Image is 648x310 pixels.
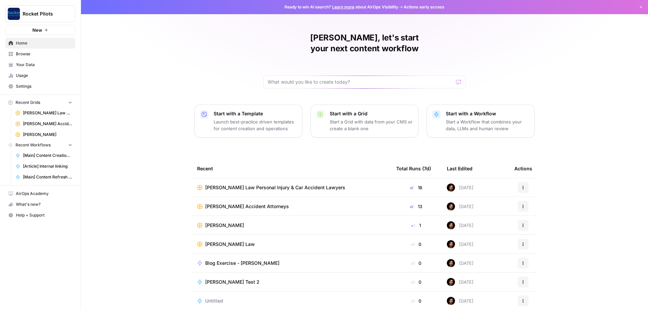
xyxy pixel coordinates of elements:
[197,159,385,178] div: Recent
[16,51,72,57] span: Browse
[12,161,75,172] a: [Article] Internal linking
[396,260,436,266] div: 0
[16,83,72,89] span: Settings
[447,297,474,305] div: [DATE]
[205,241,255,248] span: [PERSON_NAME] Law
[447,202,474,210] div: [DATE]
[447,278,474,286] div: [DATE]
[5,97,75,108] button: Recent Grids
[5,25,75,35] button: New
[197,260,385,266] a: Blog Exercise - [PERSON_NAME]
[205,279,260,285] span: [PERSON_NAME] Test 2
[446,110,529,117] p: Start with a Workflow
[23,152,72,159] span: [Main] Content Creation Brief
[447,240,455,248] img: wt756mygx0n7rybn42vblmh42phm
[16,40,72,46] span: Home
[6,199,75,209] div: What's new?
[16,62,72,68] span: Your Data
[205,184,345,191] span: [PERSON_NAME] Law Personal Injury & Car Accident Lawyers
[332,4,354,9] a: Learn more
[447,259,455,267] img: wt756mygx0n7rybn42vblmh42phm
[396,241,436,248] div: 0
[23,121,72,127] span: [PERSON_NAME] Accident Attorneys
[447,184,474,192] div: [DATE]
[16,212,72,218] span: Help + Support
[12,150,75,161] a: [Main] Content Creation Brief
[5,5,75,22] button: Workspace: Rocket Pilots
[5,70,75,81] a: Usage
[23,132,72,138] span: [PERSON_NAME]
[16,191,72,197] span: AirOps Academy
[197,241,385,248] a: [PERSON_NAME] Law
[194,105,302,138] button: Start with a TemplateLaunch best-practice driven templates for content creation and operations
[205,260,279,266] span: Blog Exercise - [PERSON_NAME]
[447,297,455,305] img: wt756mygx0n7rybn42vblmh42phm
[197,298,385,304] a: Untitled
[16,100,40,106] span: Recent Grids
[447,184,455,192] img: wt756mygx0n7rybn42vblmh42phm
[447,278,455,286] img: wt756mygx0n7rybn42vblmh42phm
[396,222,436,229] div: 1
[447,221,455,229] img: wt756mygx0n7rybn42vblmh42phm
[12,129,75,140] a: [PERSON_NAME]
[447,221,474,229] div: [DATE]
[447,159,473,178] div: Last Edited
[23,174,72,180] span: [Main] Content Refresh Article
[514,159,532,178] div: Actions
[12,108,75,118] a: [PERSON_NAME] Law Personal Injury & Car Accident Lawyers
[263,32,466,54] h1: [PERSON_NAME], let's start your next content workflow
[396,279,436,285] div: 0
[214,118,297,132] p: Launch best-practice driven templates for content creation and operations
[8,8,20,20] img: Rocket Pilots Logo
[16,73,72,79] span: Usage
[447,259,474,267] div: [DATE]
[310,105,418,138] button: Start with a GridStart a Grid with data from your CMS or create a blank one
[396,203,436,210] div: 13
[197,279,385,285] a: [PERSON_NAME] Test 2
[5,210,75,221] button: Help + Support
[197,222,385,229] a: [PERSON_NAME]
[23,110,72,116] span: [PERSON_NAME] Law Personal Injury & Car Accident Lawyers
[396,184,436,191] div: 18
[285,4,398,10] span: Ready to win AI search? about AirOps Visibility
[214,110,297,117] p: Start with a Template
[197,203,385,210] a: [PERSON_NAME] Accident Attorneys
[205,298,223,304] span: Untitled
[447,240,474,248] div: [DATE]
[23,163,72,169] span: [Article] Internal linking
[404,4,444,10] span: Actions early access
[427,105,535,138] button: Start with a WorkflowStart a Workflow that combines your data, LLMs and human review
[5,199,75,210] button: What's new?
[447,202,455,210] img: wt756mygx0n7rybn42vblmh42phm
[396,298,436,304] div: 0
[32,27,42,33] span: New
[23,10,63,17] span: Rocket Pilots
[5,188,75,199] a: AirOps Academy
[12,172,75,182] a: [Main] Content Refresh Article
[5,81,75,92] a: Settings
[330,110,413,117] p: Start with a Grid
[12,118,75,129] a: [PERSON_NAME] Accident Attorneys
[5,49,75,59] a: Browse
[16,142,51,148] span: Recent Workflows
[330,118,413,132] p: Start a Grid with data from your CMS or create a blank one
[5,59,75,70] a: Your Data
[205,222,244,229] span: [PERSON_NAME]
[5,140,75,150] button: Recent Workflows
[268,79,453,85] input: What would you like to create today?
[197,184,385,191] a: [PERSON_NAME] Law Personal Injury & Car Accident Lawyers
[396,159,431,178] div: Total Runs (7d)
[5,38,75,49] a: Home
[205,203,289,210] span: [PERSON_NAME] Accident Attorneys
[446,118,529,132] p: Start a Workflow that combines your data, LLMs and human review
